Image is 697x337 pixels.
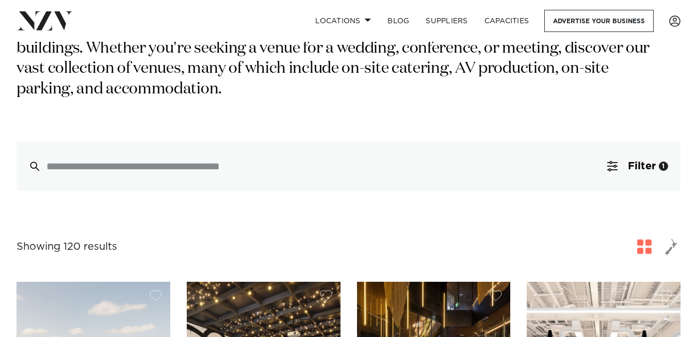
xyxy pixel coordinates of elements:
div: Showing 120 results [17,239,117,255]
a: BLOG [379,10,417,32]
a: SUPPLIERS [417,10,476,32]
button: Filter1 [595,141,680,191]
a: Capacities [476,10,538,32]
div: 1 [659,162,668,171]
span: Filter [628,161,656,171]
a: Advertise your business [544,10,654,32]
img: nzv-logo.png [17,11,73,30]
a: Locations [307,10,379,32]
